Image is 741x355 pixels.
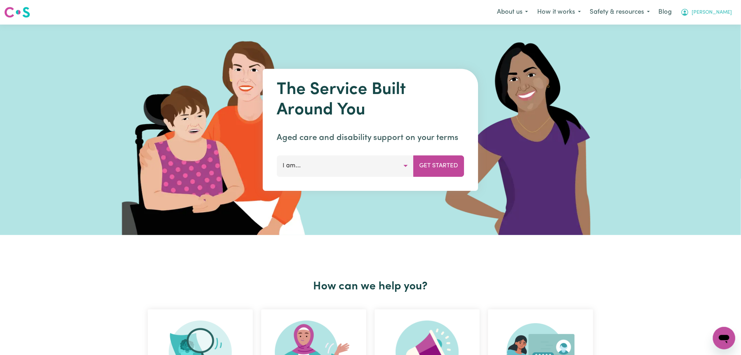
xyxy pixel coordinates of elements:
a: Blog [655,5,676,20]
h1: The Service Built Around You [277,80,464,120]
button: My Account [676,5,737,20]
button: How it works [533,5,586,20]
button: Get Started [414,155,464,176]
img: Careseekers logo [4,6,30,19]
p: Aged care and disability support on your terms [277,132,464,144]
button: I am... [277,155,414,176]
span: [PERSON_NAME] [692,9,732,16]
h2: How can we help you? [144,280,597,293]
button: About us [492,5,533,20]
button: Safety & resources [586,5,655,20]
a: Careseekers logo [4,4,30,20]
iframe: Button to launch messaging window [713,327,735,349]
